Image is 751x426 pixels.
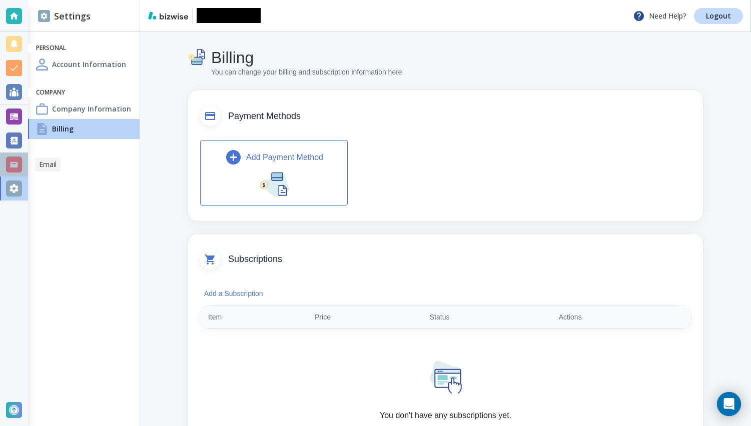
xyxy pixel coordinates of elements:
h6: Personal [36,44,132,52]
span: Payment Methods [228,111,691,122]
th: Actions [551,305,691,329]
img: bizwise [148,11,188,19]
h4: Billing [52,123,74,134]
button: Add Payment Method [200,140,348,205]
p: Logout [706,12,731,19]
h4: Company Information [52,103,131,114]
button: Add a Subscription [200,283,267,303]
a: Company InformationCompany Information [28,99,140,119]
th: Status [422,305,551,329]
div: Open Intercom Messenger [717,392,741,416]
p: Email [39,159,57,169]
p: You don't have any subscriptions yet. [380,409,511,421]
img: Billing [188,48,207,67]
a: Logout [694,8,743,24]
th: Item [200,305,307,329]
span: Subscriptions [228,254,691,265]
p: Need Help? [633,10,686,22]
th: Price [307,305,422,329]
img: No Subscriptions [430,361,462,393]
h4: Account Information [52,59,126,69]
img: DashboardSidebarSettings.svg [38,10,50,22]
a: BillingBilling [28,119,140,139]
h6: Company [36,88,132,97]
p: Add Payment Method [246,151,323,163]
h2: Settings [38,9,91,23]
p: You can change your billing and subscription information here [211,67,402,78]
img: Antonio Clarke [197,8,261,23]
h4: Billing [211,48,402,67]
a: Account InformationAccount Information [28,54,140,74]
